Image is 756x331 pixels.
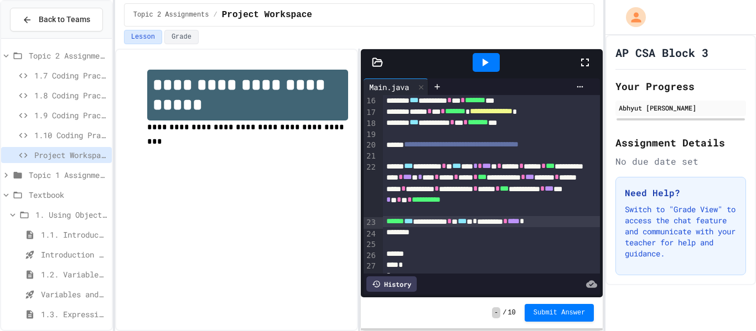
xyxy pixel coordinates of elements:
[41,249,107,260] span: Introduction to Algorithms, Programming, and Compilers
[619,103,743,113] div: Abhyut [PERSON_NAME]
[164,30,199,44] button: Grade
[364,129,377,140] div: 19
[364,229,377,240] div: 24
[366,276,417,292] div: History
[625,186,737,199] h3: Need Help?
[214,10,218,19] span: /
[364,250,377,261] div: 26
[492,307,500,318] span: -
[525,304,594,322] button: Submit Answer
[364,261,377,272] div: 27
[34,129,107,141] span: 1.10 Coding Practice
[364,118,377,129] div: 18
[615,135,746,150] h2: Assignment Details
[29,169,107,181] span: Topic 1 Assignments
[615,78,746,94] h2: Your Progress
[364,96,377,107] div: 16
[41,229,107,240] span: 1.1. Introduction to Algorithms, Programming, and Compilers
[364,239,377,250] div: 25
[41,269,107,280] span: 1.2. Variables and Data Types
[615,45,708,60] h1: AP CSA Block 3
[29,189,107,201] span: Textbook
[364,162,377,217] div: 22
[364,140,377,151] div: 20
[222,8,312,22] span: Project Workspace
[508,308,515,317] span: 10
[41,308,107,320] span: 1.3. Expressions and Output [New]
[534,308,586,317] span: Submit Answer
[364,107,377,118] div: 17
[34,109,107,121] span: 1.9 Coding Practice
[39,14,90,25] span: Back to Teams
[34,90,107,101] span: 1.8 Coding Practice
[35,209,107,220] span: 1. Using Objects and Methods
[34,70,107,81] span: 1.7 Coding Practice
[124,30,162,44] button: Lesson
[364,78,428,95] div: Main.java
[41,288,107,300] span: Variables and Data Types - Quiz
[364,151,377,162] div: 21
[133,10,209,19] span: Topic 2 Assignments
[29,50,107,61] span: Topic 2 Assignments
[34,149,107,161] span: Project Workspace
[364,81,415,93] div: Main.java
[364,217,377,228] div: 23
[625,204,737,259] p: Switch to "Grade View" to access the chat feature and communicate with your teacher for help and ...
[614,4,649,30] div: My Account
[364,272,377,283] div: 28
[503,308,506,317] span: /
[615,155,746,168] div: No due date set
[10,8,103,31] button: Back to Teams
